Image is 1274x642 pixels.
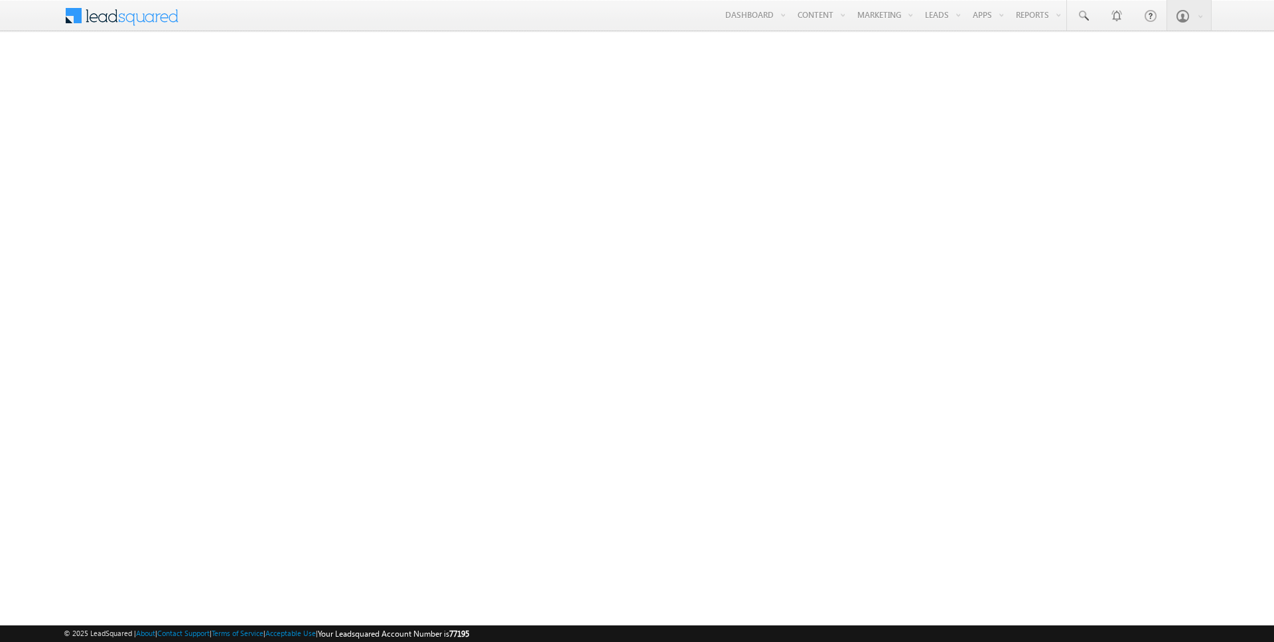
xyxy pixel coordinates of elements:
[136,629,155,637] a: About
[265,629,316,637] a: Acceptable Use
[64,627,469,640] span: © 2025 LeadSquared | | | | |
[318,629,469,639] span: Your Leadsquared Account Number is
[449,629,469,639] span: 77195
[157,629,210,637] a: Contact Support
[212,629,263,637] a: Terms of Service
